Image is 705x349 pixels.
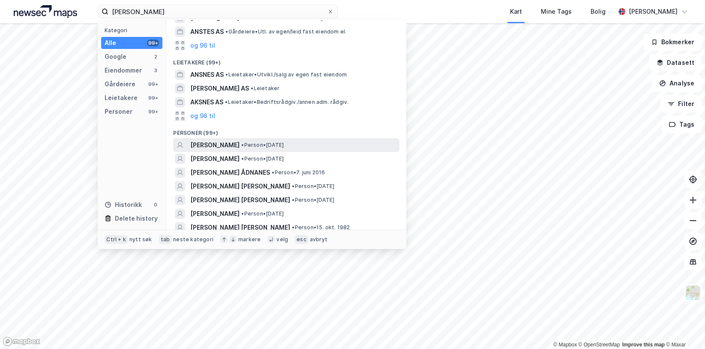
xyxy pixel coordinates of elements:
[295,235,308,244] div: esc
[190,140,240,150] span: [PERSON_NAME]
[190,167,270,178] span: [PERSON_NAME] ÅDNANES
[251,85,279,92] span: Leietaker
[166,123,406,138] div: Personer (99+)
[190,97,223,107] span: AKSNES AS
[685,285,701,301] img: Z
[147,81,159,88] div: 99+
[292,224,350,231] span: Person • 15. okt. 1982
[292,183,334,190] span: Person • [DATE]
[241,155,284,162] span: Person • [DATE]
[152,53,159,60] div: 2
[105,52,126,62] div: Google
[190,209,240,219] span: [PERSON_NAME]
[105,93,138,103] div: Leietakere
[225,99,228,105] span: •
[272,169,325,176] span: Person • 7. juni 2016
[105,106,132,117] div: Personer
[310,236,327,243] div: avbryt
[190,111,215,121] button: og 96 til
[147,39,159,46] div: 99+
[115,213,158,224] div: Delete history
[541,6,572,17] div: Mine Tags
[660,95,702,112] button: Filter
[190,70,224,80] span: ANSNES AS
[644,33,702,51] button: Bokmerker
[147,94,159,101] div: 99+
[241,210,244,217] span: •
[105,200,142,210] div: Historikk
[190,154,240,164] span: [PERSON_NAME]
[105,65,142,76] div: Eiendommer
[292,197,334,203] span: Person • [DATE]
[3,337,40,346] a: Mapbox homepage
[238,236,261,243] div: markere
[251,85,253,91] span: •
[510,6,522,17] div: Kart
[553,342,577,348] a: Mapbox
[190,195,290,205] span: [PERSON_NAME] [PERSON_NAME]
[105,27,162,33] div: Kategori
[241,210,284,217] span: Person • [DATE]
[105,38,116,48] div: Alle
[108,5,327,18] input: Søk på adresse, matrikkel, gårdeiere, leietakere eller personer
[147,108,159,115] div: 99+
[159,235,172,244] div: tab
[579,342,620,348] a: OpenStreetMap
[652,75,702,92] button: Analyse
[190,222,290,233] span: [PERSON_NAME] [PERSON_NAME]
[190,83,249,94] span: [PERSON_NAME] AS
[591,6,606,17] div: Bolig
[241,142,244,148] span: •
[190,27,224,37] span: ANSTES AS
[662,116,702,133] button: Tags
[662,308,705,349] iframe: Chat Widget
[105,235,128,244] div: Ctrl + k
[166,52,406,68] div: Leietakere (99+)
[173,236,213,243] div: neste kategori
[152,67,159,74] div: 3
[292,183,294,189] span: •
[152,201,159,208] div: 0
[14,5,77,18] img: logo.a4113a55bc3d86da70a041830d287a7e.svg
[629,6,678,17] div: [PERSON_NAME]
[190,181,290,191] span: [PERSON_NAME] [PERSON_NAME]
[105,79,135,89] div: Gårdeiere
[225,28,228,35] span: •
[225,71,347,78] span: Leietaker • Utvikl./salg av egen fast eiendom
[272,169,274,176] span: •
[649,54,702,71] button: Datasett
[292,197,294,203] span: •
[225,99,348,106] span: Leietaker • Bedriftsrådgiv./annen adm. rådgiv.
[622,342,665,348] a: Improve this map
[190,40,215,51] button: og 96 til
[292,224,294,231] span: •
[225,28,346,35] span: Gårdeiere • Utl. av egen/leid fast eiendom el.
[225,71,228,78] span: •
[276,236,288,243] div: velg
[241,142,284,149] span: Person • [DATE]
[241,155,244,162] span: •
[129,236,152,243] div: nytt søk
